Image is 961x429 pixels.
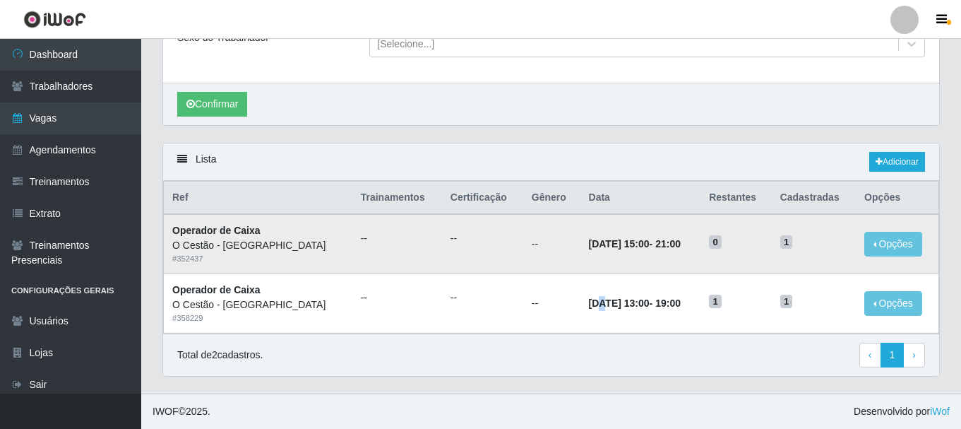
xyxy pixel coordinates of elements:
[153,406,179,417] span: IWOF
[864,232,922,257] button: Opções
[361,231,434,246] ul: --
[172,298,344,312] div: O Cestão - [GEOGRAPHIC_DATA]
[655,298,681,309] time: 19:00
[700,182,771,215] th: Restantes
[177,92,247,117] button: Confirmar
[172,238,344,253] div: O Cestão - [GEOGRAPHIC_DATA]
[177,348,263,363] p: Total de 2 cadastros.
[172,253,344,265] div: # 352437
[912,349,916,360] span: ›
[859,343,925,368] nav: pagination
[589,298,681,309] strong: -
[864,291,922,316] button: Opções
[856,182,939,215] th: Opções
[450,290,515,305] ul: --
[589,238,681,249] strong: -
[780,235,793,249] span: 1
[859,343,881,368] a: Previous
[164,182,352,215] th: Ref
[442,182,523,215] th: Certificação
[523,214,580,274] td: --
[523,274,580,334] td: --
[854,404,950,419] span: Desenvolvido por
[709,235,722,249] span: 0
[172,312,344,324] div: # 358229
[163,143,939,181] div: Lista
[172,284,261,295] strong: Operador de Caixa
[377,37,434,52] div: [Selecione...]
[450,231,515,246] ul: --
[655,238,681,249] time: 21:00
[589,298,650,309] time: [DATE] 13:00
[869,349,872,360] span: ‹
[881,343,905,368] a: 1
[589,238,650,249] time: [DATE] 15:00
[903,343,925,368] a: Next
[23,11,86,28] img: CoreUI Logo
[930,406,950,417] a: iWof
[153,404,210,419] span: © 2025 .
[772,182,856,215] th: Cadastradas
[869,152,925,172] a: Adicionar
[709,295,722,309] span: 1
[172,225,261,236] strong: Operador de Caixa
[361,290,434,305] ul: --
[352,182,442,215] th: Trainamentos
[580,182,701,215] th: Data
[523,182,580,215] th: Gênero
[780,295,793,309] span: 1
